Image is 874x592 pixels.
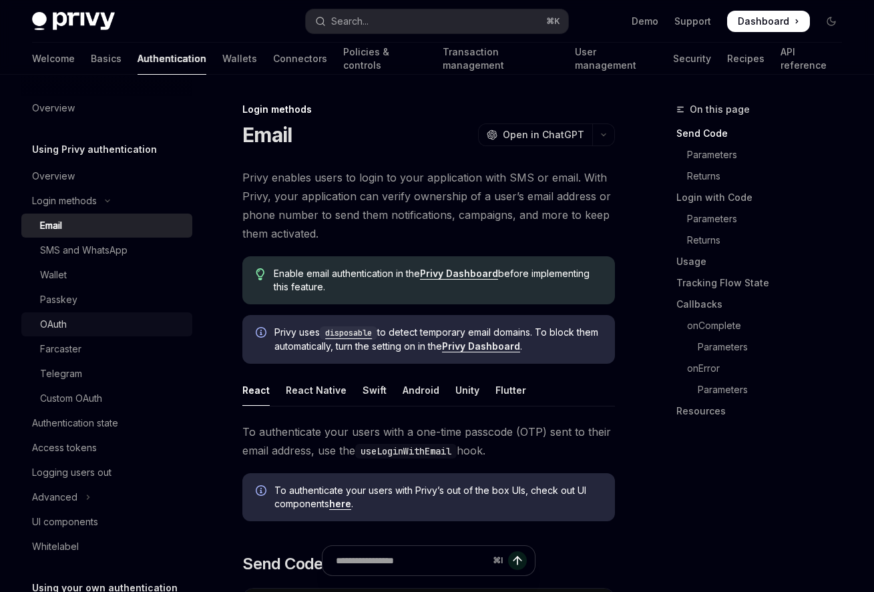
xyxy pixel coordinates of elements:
[32,12,115,31] img: dark logo
[455,374,479,406] div: Unity
[286,374,347,406] div: React Native
[21,288,192,312] a: Passkey
[40,292,77,308] div: Passkey
[21,337,192,361] a: Farcaster
[32,539,79,555] div: Whitelabel
[40,316,67,332] div: OAuth
[40,366,82,382] div: Telegram
[676,251,853,272] a: Usage
[32,193,97,209] div: Login methods
[91,43,122,75] a: Basics
[256,268,265,280] svg: Tip
[274,484,602,511] span: To authenticate your users with Privy’s out of the box UIs, check out UI components .
[32,440,97,456] div: Access tokens
[242,374,270,406] div: React
[32,415,118,431] div: Authentication state
[320,326,377,338] a: disposable
[138,43,206,75] a: Authentication
[676,187,853,208] a: Login with Code
[443,43,559,75] a: Transaction management
[274,326,602,353] span: Privy uses to detect temporary email domains. To block them automatically, turn the setting on in...
[256,327,269,340] svg: Info
[676,144,853,166] a: Parameters
[331,13,369,29] div: Search...
[676,400,853,422] a: Resources
[676,272,853,294] a: Tracking Flow State
[21,96,192,120] a: Overview
[274,267,602,294] span: Enable email authentication in the before implementing this feature.
[21,535,192,559] a: Whitelabel
[632,15,658,28] a: Demo
[495,374,526,406] div: Flutter
[673,43,711,75] a: Security
[21,436,192,460] a: Access tokens
[21,386,192,410] a: Custom OAuth
[21,214,192,238] a: Email
[676,358,853,379] a: onError
[21,189,192,213] button: Toggle Login methods section
[256,485,269,499] svg: Info
[21,362,192,386] a: Telegram
[674,15,711,28] a: Support
[40,341,81,357] div: Farcaster
[508,551,527,570] button: Send message
[21,461,192,485] a: Logging users out
[273,43,327,75] a: Connectors
[676,208,853,230] a: Parameters
[40,218,62,234] div: Email
[343,43,427,75] a: Policies & controls
[40,242,128,258] div: SMS and WhatsApp
[420,268,498,280] a: Privy Dashboard
[329,498,351,510] a: here
[21,411,192,435] a: Authentication state
[442,340,520,352] a: Privy Dashboard
[21,510,192,534] a: UI components
[320,326,377,340] code: disposable
[546,16,560,27] span: ⌘ K
[575,43,657,75] a: User management
[242,103,615,116] div: Login methods
[676,315,853,336] a: onComplete
[676,379,853,400] a: Parameters
[676,294,853,315] a: Callbacks
[690,101,750,117] span: On this page
[242,168,615,243] span: Privy enables users to login to your application with SMS or email. With Privy, your application ...
[32,43,75,75] a: Welcome
[32,100,75,116] div: Overview
[21,263,192,287] a: Wallet
[32,465,112,481] div: Logging users out
[21,312,192,336] a: OAuth
[727,11,810,32] a: Dashboard
[32,514,98,530] div: UI components
[503,128,584,141] span: Open in ChatGPT
[821,11,842,32] button: Toggle dark mode
[727,43,764,75] a: Recipes
[676,336,853,358] a: Parameters
[40,267,67,283] div: Wallet
[676,166,853,187] a: Returns
[242,422,615,460] span: To authenticate your users with a one-time passcode (OTP) sent to their email address, use the hook.
[32,168,75,184] div: Overview
[336,546,487,575] input: Ask a question...
[781,43,842,75] a: API reference
[242,123,292,147] h1: Email
[403,374,439,406] div: Android
[222,43,257,75] a: Wallets
[676,123,853,144] a: Send Code
[355,444,457,459] code: useLoginWithEmail
[738,15,789,28] span: Dashboard
[21,164,192,188] a: Overview
[21,238,192,262] a: SMS and WhatsApp
[32,489,77,505] div: Advanced
[306,9,569,33] button: Open search
[32,141,157,158] h5: Using Privy authentication
[478,123,592,146] button: Open in ChatGPT
[676,230,853,251] a: Returns
[21,485,192,509] button: Toggle Advanced section
[40,390,102,406] div: Custom OAuth
[363,374,387,406] div: Swift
